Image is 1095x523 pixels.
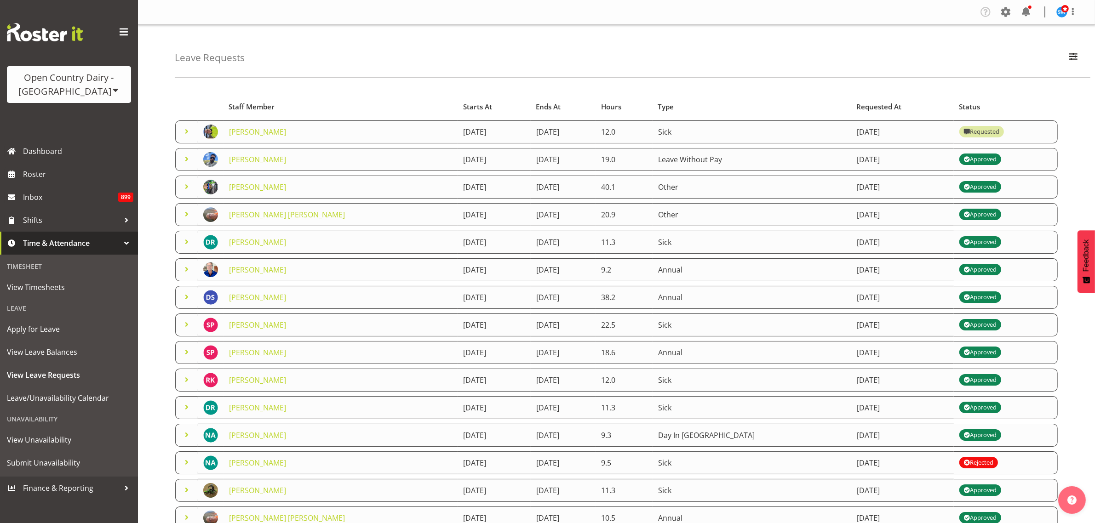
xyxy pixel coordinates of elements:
[653,369,851,392] td: Sick
[458,479,530,502] td: [DATE]
[203,318,218,332] img: stephen-parsons10323.jpg
[653,148,851,171] td: Leave Without Pay
[458,424,530,447] td: [DATE]
[23,236,120,250] span: Time & Attendance
[653,424,851,447] td: Day In [GEOGRAPHIC_DATA]
[851,258,954,281] td: [DATE]
[596,286,653,309] td: 38.2
[458,341,530,364] td: [DATE]
[203,428,218,443] img: neil-abrahams11210.jpg
[7,433,131,447] span: View Unavailability
[531,176,596,199] td: [DATE]
[16,71,122,98] div: Open Country Dairy - [GEOGRAPHIC_DATA]
[2,257,136,276] div: Timesheet
[2,387,136,409] a: Leave/Unavailability Calendar
[851,396,954,419] td: [DATE]
[531,231,596,254] td: [DATE]
[963,375,997,386] div: Approved
[203,345,218,360] img: stephen-parsons10323.jpg
[653,231,851,254] td: Sick
[203,290,218,305] img: duncan-shirley8178.jpg
[1082,239,1090,272] span: Feedback
[963,209,997,220] div: Approved
[1067,495,1077,505] img: help-xxl-2.png
[23,213,120,227] span: Shifts
[963,347,997,358] div: Approved
[653,341,851,364] td: Annual
[653,396,851,419] td: Sick
[653,176,851,199] td: Other
[531,479,596,502] td: [DATE]
[531,120,596,143] td: [DATE]
[229,182,286,192] a: [PERSON_NAME]
[963,430,997,441] div: Approved
[596,369,653,392] td: 12.0
[596,313,653,336] td: 22.5
[229,154,286,165] a: [PERSON_NAME]
[203,207,218,222] img: fraser-stephens867d80d0bdf85d5522d0368dc062b50c.png
[7,345,131,359] span: View Leave Balances
[203,483,218,498] img: tony-fielding740b4c097f9f563061d1fea07ff70ab3.png
[175,52,245,63] h4: Leave Requests
[229,485,286,495] a: [PERSON_NAME]
[596,424,653,447] td: 9.3
[851,231,954,254] td: [DATE]
[229,347,286,358] a: [PERSON_NAME]
[2,318,136,341] a: Apply for Leave
[596,120,653,143] td: 12.0
[23,144,133,158] span: Dashboard
[653,203,851,226] td: Other
[856,102,901,112] span: Requested At
[229,102,275,112] span: Staff Member
[118,193,133,202] span: 899
[531,258,596,281] td: [DATE]
[7,391,131,405] span: Leave/Unavailability Calendar
[229,237,286,247] a: [PERSON_NAME]
[203,455,218,470] img: neil-abrahams11210.jpg
[7,368,131,382] span: View Leave Requests
[458,286,530,309] td: [DATE]
[229,458,286,468] a: [PERSON_NAME]
[653,120,851,143] td: Sick
[596,231,653,254] td: 11.3
[601,102,621,112] span: Hours
[458,148,530,171] td: [DATE]
[229,513,345,523] a: [PERSON_NAME] [PERSON_NAME]
[653,258,851,281] td: Annual
[963,402,997,413] div: Approved
[203,152,218,167] img: bhupinder-dhaliwale520c7e83d2cff55cd0c5581e3f2827c.png
[1078,230,1095,293] button: Feedback - Show survey
[596,479,653,502] td: 11.3
[536,102,561,112] span: Ends At
[458,451,530,474] td: [DATE]
[959,102,980,112] span: Status
[963,485,997,496] div: Approved
[1056,6,1067,17] img: steve-webb8258.jpg
[963,126,999,137] div: Requested
[458,231,530,254] td: [DATE]
[596,203,653,226] td: 20.9
[653,313,851,336] td: Sick
[851,148,954,171] td: [DATE]
[7,280,131,294] span: View Timesheets
[596,258,653,281] td: 9.2
[653,286,851,309] td: Annual
[203,235,218,250] img: daljeet-rai11213.jpg
[531,203,596,226] td: [DATE]
[2,276,136,299] a: View Timesheets
[229,292,286,302] a: [PERSON_NAME]
[963,292,997,303] div: Approved
[2,364,136,387] a: View Leave Requests
[7,322,131,336] span: Apply for Leave
[653,451,851,474] td: Sick
[596,148,653,171] td: 19.0
[229,210,345,220] a: [PERSON_NAME] [PERSON_NAME]
[458,203,530,226] td: [DATE]
[203,125,218,139] img: daryl-wrigley6f2330e6b44fb510819945a2b605f27c.png
[229,375,286,385] a: [PERSON_NAME]
[7,456,131,470] span: Submit Unavailability
[229,430,286,440] a: [PERSON_NAME]
[531,313,596,336] td: [DATE]
[851,176,954,199] td: [DATE]
[458,313,530,336] td: [DATE]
